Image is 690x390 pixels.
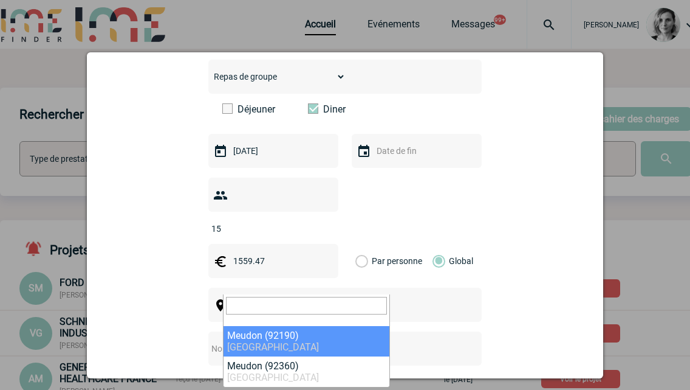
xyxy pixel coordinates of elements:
input: Nom de l'événement [208,341,449,357]
span: [GEOGRAPHIC_DATA] [227,341,319,353]
input: Nombre de participants [208,221,323,237]
label: Déjeuner [222,103,292,115]
label: Global [432,244,440,278]
input: Date de fin [374,143,457,159]
label: Diner [308,103,378,115]
li: Meudon (92190) [224,326,389,357]
span: [GEOGRAPHIC_DATA] [227,372,319,383]
input: Date de début [230,143,314,159]
label: Par personne [355,244,369,278]
li: Meudon (92360) [224,357,389,387]
input: Budget HT [230,253,314,269]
